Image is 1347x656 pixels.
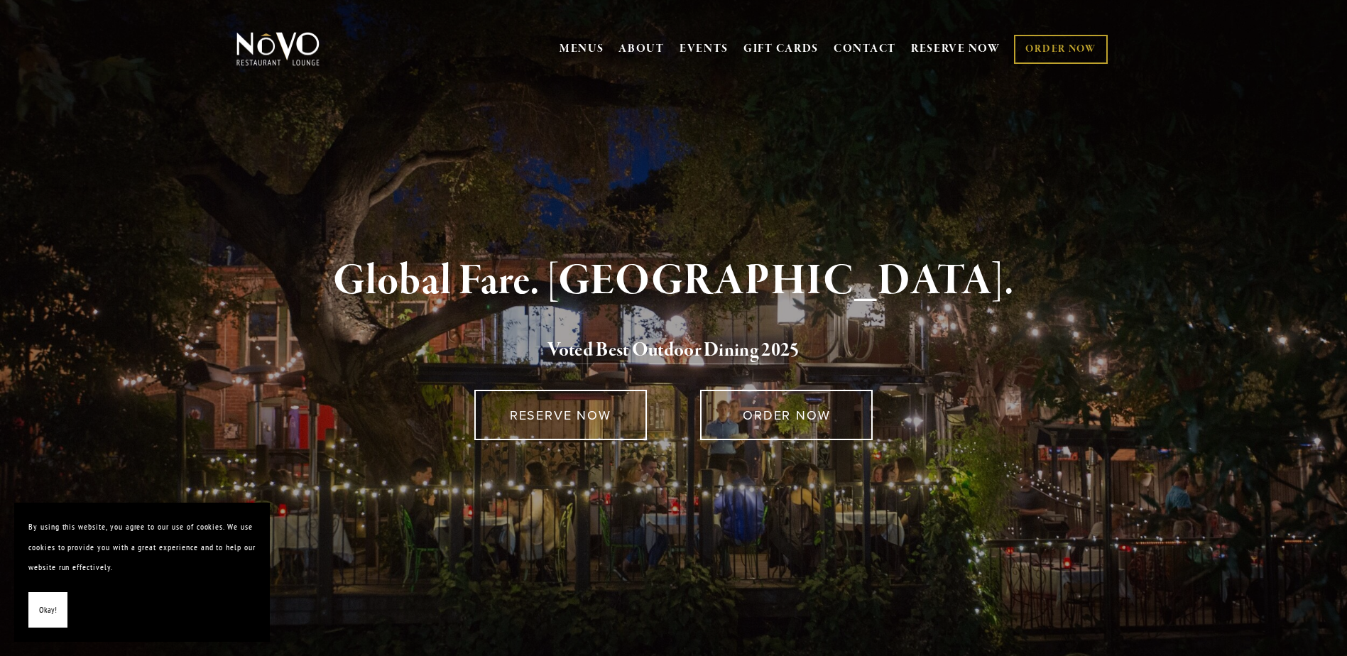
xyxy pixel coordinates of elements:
a: GIFT CARDS [743,35,819,62]
strong: Global Fare. [GEOGRAPHIC_DATA]. [333,254,1014,308]
a: EVENTS [680,42,729,56]
a: Voted Best Outdoor Dining 202 [547,338,790,365]
span: Okay! [39,600,57,621]
a: ABOUT [618,42,665,56]
section: Cookie banner [14,503,270,642]
a: ORDER NOW [1014,35,1107,64]
p: By using this website, you agree to our use of cookies. We use cookies to provide you with a grea... [28,517,256,578]
img: Novo Restaurant &amp; Lounge [234,31,322,67]
a: CONTACT [834,35,896,62]
a: RESERVE NOW [911,35,1000,62]
a: MENUS [560,42,604,56]
h2: 5 [260,336,1088,366]
a: RESERVE NOW [474,390,647,440]
button: Okay! [28,592,67,628]
a: ORDER NOW [700,390,873,440]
